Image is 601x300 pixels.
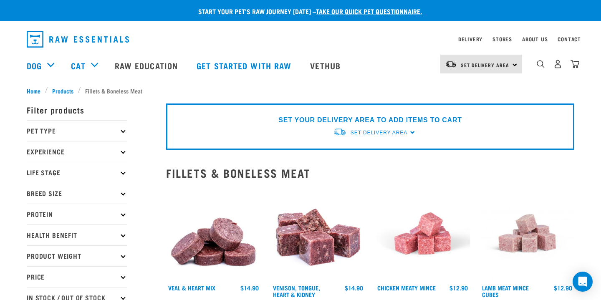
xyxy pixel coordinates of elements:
[273,286,320,296] a: Venison, Tongue, Heart & Kidney
[449,285,468,291] div: $12.90
[375,186,470,281] img: Chicken Meaty Mince
[445,61,457,68] img: van-moving.png
[27,204,127,224] p: Protein
[351,130,407,136] span: Set Delivery Area
[573,272,593,292] div: Open Intercom Messenger
[27,183,127,204] p: Breed Size
[554,285,572,291] div: $12.90
[27,86,574,95] nav: breadcrumbs
[271,186,366,281] img: Pile Of Cubed Venison Tongue Mix For Pets
[27,245,127,266] p: Product Weight
[333,128,346,136] img: van-moving.png
[188,49,302,82] a: Get started with Raw
[553,60,562,68] img: user.png
[52,86,73,95] span: Products
[558,38,581,40] a: Contact
[316,9,422,13] a: take our quick pet questionnaire.
[168,286,215,289] a: Veal & Heart Mix
[480,186,575,281] img: Lamb Meat Mince
[27,86,40,95] span: Home
[27,31,129,48] img: Raw Essentials Logo
[27,224,127,245] p: Health Benefit
[461,63,509,66] span: Set Delivery Area
[48,86,78,95] a: Products
[345,285,363,291] div: $14.90
[27,266,127,287] p: Price
[571,60,579,68] img: home-icon@2x.png
[166,166,574,179] h2: Fillets & Boneless Meat
[492,38,512,40] a: Stores
[27,99,127,120] p: Filter products
[278,115,462,125] p: SET YOUR DELIVERY AREA TO ADD ITEMS TO CART
[458,38,482,40] a: Delivery
[27,59,42,72] a: Dog
[166,186,261,281] img: 1152 Veal Heart Medallions 01
[27,141,127,162] p: Experience
[71,59,85,72] a: Cat
[537,60,545,68] img: home-icon-1@2x.png
[522,38,548,40] a: About Us
[20,28,581,51] nav: dropdown navigation
[482,286,529,296] a: Lamb Meat Mince Cubes
[27,86,45,95] a: Home
[27,120,127,141] p: Pet Type
[27,162,127,183] p: Life Stage
[302,49,351,82] a: Vethub
[240,285,259,291] div: $14.90
[106,49,188,82] a: Raw Education
[377,286,436,289] a: Chicken Meaty Mince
